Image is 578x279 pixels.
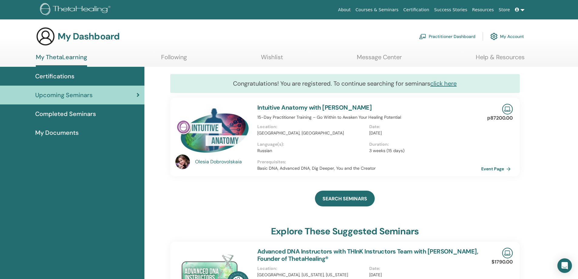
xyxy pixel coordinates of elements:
p: 15-Day Practitioner Training – Go Within to Awaken Your Healing Potential [257,114,481,121]
img: Live Online Seminar [502,248,513,258]
a: Help & Resources [476,53,525,65]
img: Intuitive Anatomy [175,104,250,156]
h3: My Dashboard [58,31,120,42]
a: My ThetaLearning [36,53,87,67]
a: Resources [470,4,496,15]
p: Prerequisites : [257,159,481,165]
h3: explore these suggested seminars [271,226,419,237]
a: My Account [490,30,524,43]
span: Upcoming Seminars [35,90,93,100]
span: Completed Seminars [35,109,96,118]
p: $1790.00 [492,258,513,266]
p: Date : [369,265,478,272]
span: My Documents [35,128,79,137]
p: р87200.00 [487,114,513,122]
a: click here [430,80,457,87]
a: Wishlist [261,53,283,65]
a: Event Page [481,164,513,173]
a: Message Center [357,53,402,65]
a: Advanced DNA Instructors with THInK Instructors Team with [PERSON_NAME], Founder of ThetaHealing® [257,247,478,263]
img: chalkboard-teacher.svg [419,34,426,39]
div: Open Intercom Messenger [557,258,572,273]
p: [GEOGRAPHIC_DATA], [GEOGRAPHIC_DATA] [257,130,366,136]
p: [DATE] [369,130,478,136]
a: Success Stories [432,4,470,15]
p: 3 weeks (15 days) [369,148,478,154]
p: Location : [257,124,366,130]
p: Duration : [369,141,478,148]
p: Location : [257,265,366,272]
p: Basic DNA, Advanced DNA, Dig Deeper, You and the Creator [257,165,481,172]
span: SEARCH SEMINARS [323,196,367,202]
p: [DATE] [369,272,478,278]
p: [GEOGRAPHIC_DATA], [US_STATE], [US_STATE] [257,272,366,278]
a: Following [161,53,187,65]
img: logo.png [40,3,113,17]
a: Practitioner Dashboard [419,30,475,43]
a: About [336,4,353,15]
a: Olesia Dobrovolskaia [195,158,251,165]
p: Date : [369,124,478,130]
img: cog.svg [490,31,498,42]
img: default.jpg [175,155,190,169]
a: Intuitive Anatomy with [PERSON_NAME] [257,104,372,111]
img: Live Online Seminar [502,104,513,114]
div: Congratulations! You are registered. To continue searching for seminars [170,74,520,93]
a: Store [496,4,512,15]
img: generic-user-icon.jpg [36,27,55,46]
a: Courses & Seminars [353,4,401,15]
p: Russian [257,148,366,154]
a: SEARCH SEMINARS [315,191,375,206]
span: Certifications [35,72,74,81]
p: Language(s) : [257,141,366,148]
a: Certification [401,4,431,15]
